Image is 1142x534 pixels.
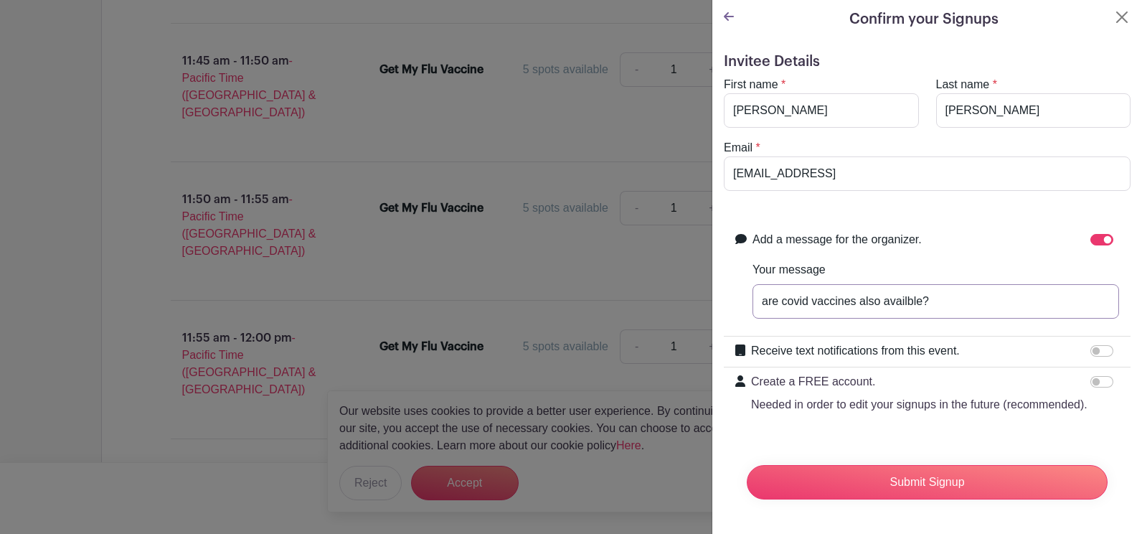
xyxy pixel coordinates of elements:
[724,139,752,156] label: Email
[751,396,1087,413] p: Needed in order to edit your signups in the future (recommended).
[936,76,990,93] label: Last name
[752,231,922,248] label: Add a message for the organizer.
[1113,9,1131,26] button: Close
[751,342,960,360] label: Receive text notifications from this event.
[752,261,826,278] label: Your message
[747,465,1108,500] input: Submit Signup
[724,76,778,93] label: First name
[724,53,1131,70] h5: Invitee Details
[849,9,999,30] h5: Confirm your Signups
[751,373,1087,390] p: Create a FREE account.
